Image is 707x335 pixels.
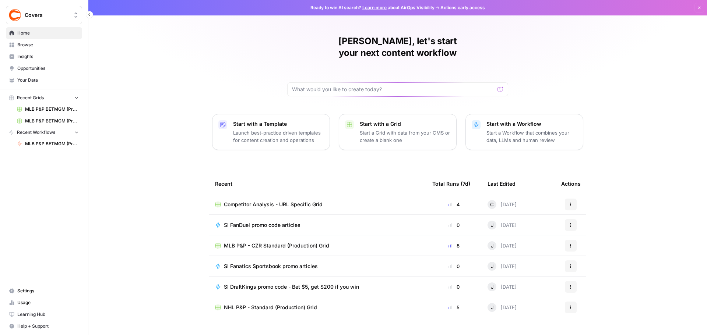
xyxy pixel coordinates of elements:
[561,174,581,194] div: Actions
[215,242,421,249] a: MLB P&P - CZR Standard (Production) Grid
[360,129,450,144] p: Start a Grid with data from your CMS or create a blank one
[488,262,517,271] div: [DATE]
[224,283,359,291] span: SI DraftKings promo code - Bet $5, get $200 if you win
[8,8,22,22] img: Covers Logo
[432,221,476,229] div: 0
[14,138,82,150] a: MLB P&P BETMGM (Production)
[17,53,79,60] span: Insights
[17,77,79,83] span: Your Data
[14,115,82,127] a: MLB P&P BETMGM (Production) Grid (1)
[25,140,79,147] span: MLB P&P BETMGM (Production)
[287,35,508,59] h1: [PERSON_NAME], let's start your next content workflow
[224,304,317,311] span: NHL P&P - Standard (Production) Grid
[339,114,457,150] button: Start with a GridStart a Grid with data from your CMS or create a blank one
[488,200,517,209] div: [DATE]
[6,127,82,138] button: Recent Workflows
[25,118,79,124] span: MLB P&P BETMGM (Production) Grid (1)
[6,27,82,39] a: Home
[440,4,485,11] span: Actions early access
[17,129,55,136] span: Recent Workflows
[224,263,318,270] span: SI Fanatics Sportsbook promo articles
[362,5,387,10] a: Learn more
[432,174,470,194] div: Total Runs (7d)
[17,299,79,306] span: Usage
[17,311,79,318] span: Learning Hub
[215,221,421,229] a: SI FanDuel promo code articles
[6,51,82,63] a: Insights
[491,221,493,229] span: J
[6,285,82,297] a: Settings
[432,283,476,291] div: 0
[6,74,82,86] a: Your Data
[6,63,82,74] a: Opportunities
[14,103,82,115] a: MLB P&P BETMGM (Production) Grid
[17,288,79,294] span: Settings
[25,11,69,19] span: Covers
[17,42,79,48] span: Browse
[491,283,493,291] span: J
[488,303,517,312] div: [DATE]
[491,263,493,270] span: J
[6,320,82,332] button: Help + Support
[233,129,324,144] p: Launch best-practice driven templates for content creation and operations
[360,120,450,128] p: Start with a Grid
[490,201,494,208] span: C
[310,4,435,11] span: Ready to win AI search? about AirOps Visibility
[491,242,493,249] span: J
[212,114,330,150] button: Start with a TemplateLaunch best-practice driven templates for content creation and operations
[292,86,495,93] input: What would you like to create today?
[432,304,476,311] div: 5
[486,129,577,144] p: Start a Workflow that combines your data, LLMs and human review
[17,95,44,101] span: Recent Grids
[6,39,82,51] a: Browse
[6,92,82,103] button: Recent Grids
[432,263,476,270] div: 0
[432,201,476,208] div: 4
[488,174,516,194] div: Last Edited
[488,282,517,291] div: [DATE]
[488,221,517,229] div: [DATE]
[215,201,421,208] a: Competitor Analysis - URL Specific Grid
[224,201,323,208] span: Competitor Analysis - URL Specific Grid
[17,30,79,36] span: Home
[488,241,517,250] div: [DATE]
[6,6,82,24] button: Workspace: Covers
[233,120,324,128] p: Start with a Template
[432,242,476,249] div: 8
[25,106,79,113] span: MLB P&P BETMGM (Production) Grid
[215,283,421,291] a: SI DraftKings promo code - Bet $5, get $200 if you win
[224,242,329,249] span: MLB P&P - CZR Standard (Production) Grid
[17,65,79,72] span: Opportunities
[215,263,421,270] a: SI Fanatics Sportsbook promo articles
[17,323,79,329] span: Help + Support
[215,304,421,311] a: NHL P&P - Standard (Production) Grid
[6,297,82,309] a: Usage
[224,221,300,229] span: SI FanDuel promo code articles
[491,304,493,311] span: J
[465,114,583,150] button: Start with a WorkflowStart a Workflow that combines your data, LLMs and human review
[486,120,577,128] p: Start with a Workflow
[6,309,82,320] a: Learning Hub
[215,174,421,194] div: Recent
